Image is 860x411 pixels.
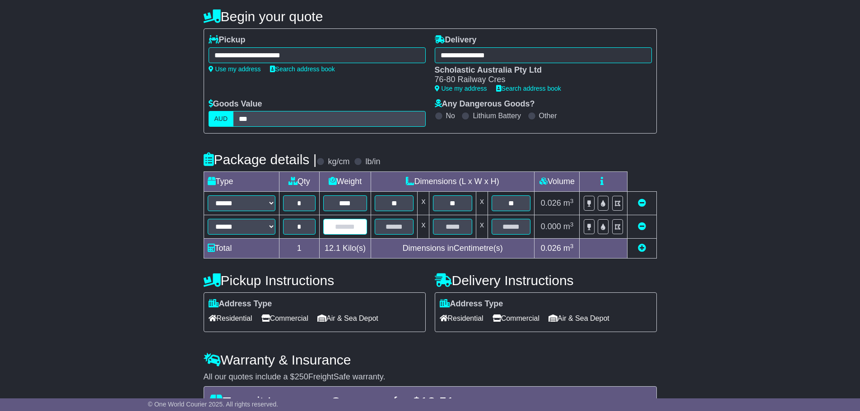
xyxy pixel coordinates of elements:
span: Residential [209,311,252,325]
h4: Package details | [204,152,317,167]
span: 12.1 [325,244,340,253]
h4: Warranty & Insurance [204,352,657,367]
sup: 3 [570,243,574,249]
label: AUD [209,111,234,127]
label: Any Dangerous Goods? [435,99,535,109]
a: Use my address [209,65,261,73]
td: Qty [279,172,319,192]
span: m [563,244,574,253]
label: Goods Value [209,99,262,109]
span: Air & Sea Depot [317,311,378,325]
a: Use my address [435,85,487,92]
label: Lithium Battery [473,111,521,120]
td: Dimensions (L x W x H) [371,172,535,192]
label: Delivery [435,35,477,45]
td: 1 [279,239,319,259]
h4: Pickup Instructions [204,273,426,288]
label: Pickup [209,35,246,45]
td: x [418,192,429,215]
div: 76-80 Railway Cres [435,75,643,85]
span: Commercial [261,311,308,325]
label: kg/cm [328,157,349,167]
a: Remove this item [638,222,646,231]
td: Kilo(s) [319,239,371,259]
span: Commercial [493,311,539,325]
td: Weight [319,172,371,192]
h4: Delivery Instructions [435,273,657,288]
div: All our quotes include a $ FreightSafe warranty. [204,372,657,382]
label: Other [539,111,557,120]
td: x [476,215,488,239]
label: Address Type [440,299,503,309]
label: No [446,111,455,120]
span: 250 [295,372,308,381]
label: lb/in [365,157,380,167]
span: 0.026 [541,244,561,253]
span: m [563,199,574,208]
td: Volume [535,172,580,192]
td: Type [204,172,279,192]
span: © One World Courier 2025. All rights reserved. [148,401,279,408]
a: Remove this item [638,199,646,208]
a: Search address book [270,65,335,73]
td: x [418,215,429,239]
span: 0.026 [541,199,561,208]
span: Air & Sea Depot [549,311,609,325]
a: Add new item [638,244,646,253]
span: 13.51 [420,394,454,409]
a: Search address book [496,85,561,92]
sup: 3 [570,198,574,204]
h4: Transit Insurance Coverage for $ [209,394,651,409]
td: Dimensions in Centimetre(s) [371,239,535,259]
span: 0.000 [541,222,561,231]
h4: Begin your quote [204,9,657,24]
td: Total [204,239,279,259]
td: x [476,192,488,215]
label: Address Type [209,299,272,309]
div: Scholastic Australia Pty Ltd [435,65,643,75]
sup: 3 [570,221,574,228]
span: m [563,222,574,231]
span: Residential [440,311,483,325]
